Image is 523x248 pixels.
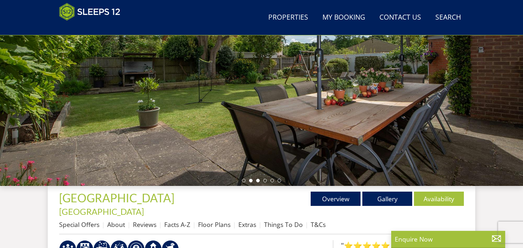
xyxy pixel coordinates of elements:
[198,220,231,229] a: Floor Plans
[59,3,120,21] img: Sleeps 12
[59,220,99,229] a: Special Offers
[311,192,361,206] a: Overview
[311,220,326,229] a: T&Cs
[107,220,125,229] a: About
[164,220,190,229] a: Facts A-Z
[264,220,303,229] a: Things To Do
[395,234,502,244] p: Enquire Now
[320,10,368,26] a: My Booking
[362,192,412,206] a: Gallery
[414,192,464,206] a: Availability
[59,191,175,205] span: [GEOGRAPHIC_DATA]
[59,206,144,217] a: [GEOGRAPHIC_DATA]
[56,25,130,31] iframe: Customer reviews powered by Trustpilot
[133,220,156,229] a: Reviews
[59,191,177,205] a: [GEOGRAPHIC_DATA]
[377,10,424,26] a: Contact Us
[265,10,311,26] a: Properties
[238,220,256,229] a: Extras
[433,10,464,26] a: Search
